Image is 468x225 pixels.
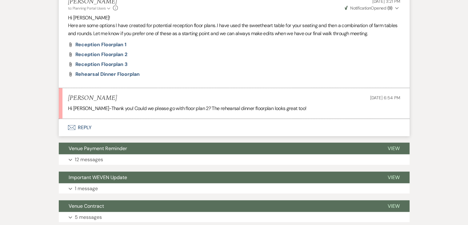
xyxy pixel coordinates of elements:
p: Here are some options I have created for potential reception floor plans. I have used the sweethe... [68,22,400,37]
button: View [378,200,410,212]
p: 1 message [75,185,98,193]
p: Hi [PERSON_NAME]! [68,14,400,22]
button: to: Planning Portal Users [68,6,112,11]
span: View [388,203,400,209]
span: Reception Floorplan 2 [75,51,127,58]
span: Rehearsal Dinner Floorplan [75,71,140,77]
strong: ( 9 ) [387,5,392,11]
span: Venue Payment Reminder [69,145,127,152]
button: Venue Contract [59,200,378,212]
button: NotificationOpened (9) [344,5,400,11]
button: Venue Payment Reminder [59,143,378,154]
button: Important WEVEN Update [59,172,378,183]
a: Reception Floorplan 1 [75,42,126,47]
button: View [378,172,410,183]
button: 12 messages [59,154,410,165]
p: Hi [PERSON_NAME]-Thank you! Could we please go with floor plan 2? The rehearsal dinner floorplan ... [68,104,400,112]
a: Rehearsal Dinner Floorplan [75,72,140,77]
h5: [PERSON_NAME] [68,94,117,102]
button: 1 message [59,183,410,194]
button: 5 messages [59,212,410,223]
button: Reply [59,119,410,136]
a: Reception Floorplan 3 [75,62,128,67]
span: View [388,174,400,181]
span: Important WEVEN Update [69,174,127,181]
span: Notification [350,5,371,11]
span: Reception Floorplan 3 [75,61,128,67]
span: Venue Contract [69,203,104,209]
span: to: Planning Portal Users [68,6,106,11]
a: Reception Floorplan 2 [75,52,127,57]
span: Opened [345,5,393,11]
p: 12 messages [75,156,103,164]
span: Reception Floorplan 1 [75,41,126,48]
span: View [388,145,400,152]
p: 5 messages [75,213,102,221]
span: [DATE] 6:54 PM [370,95,400,100]
button: View [378,143,410,154]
